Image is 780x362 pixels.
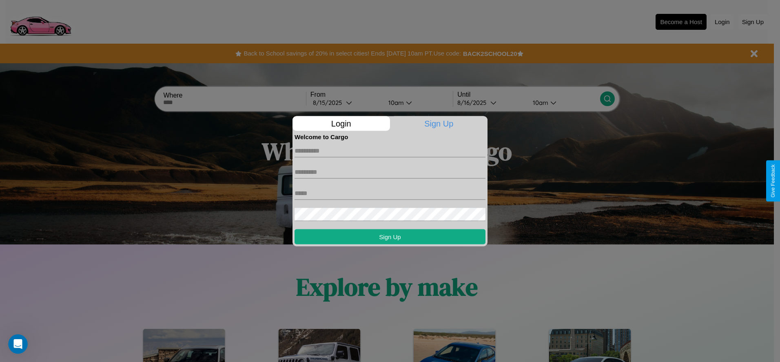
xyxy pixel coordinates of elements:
[295,229,485,244] button: Sign Up
[770,164,776,198] div: Give Feedback
[292,116,390,131] p: Login
[390,116,488,131] p: Sign Up
[295,133,485,140] h4: Welcome to Cargo
[8,334,28,354] iframe: Intercom live chat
